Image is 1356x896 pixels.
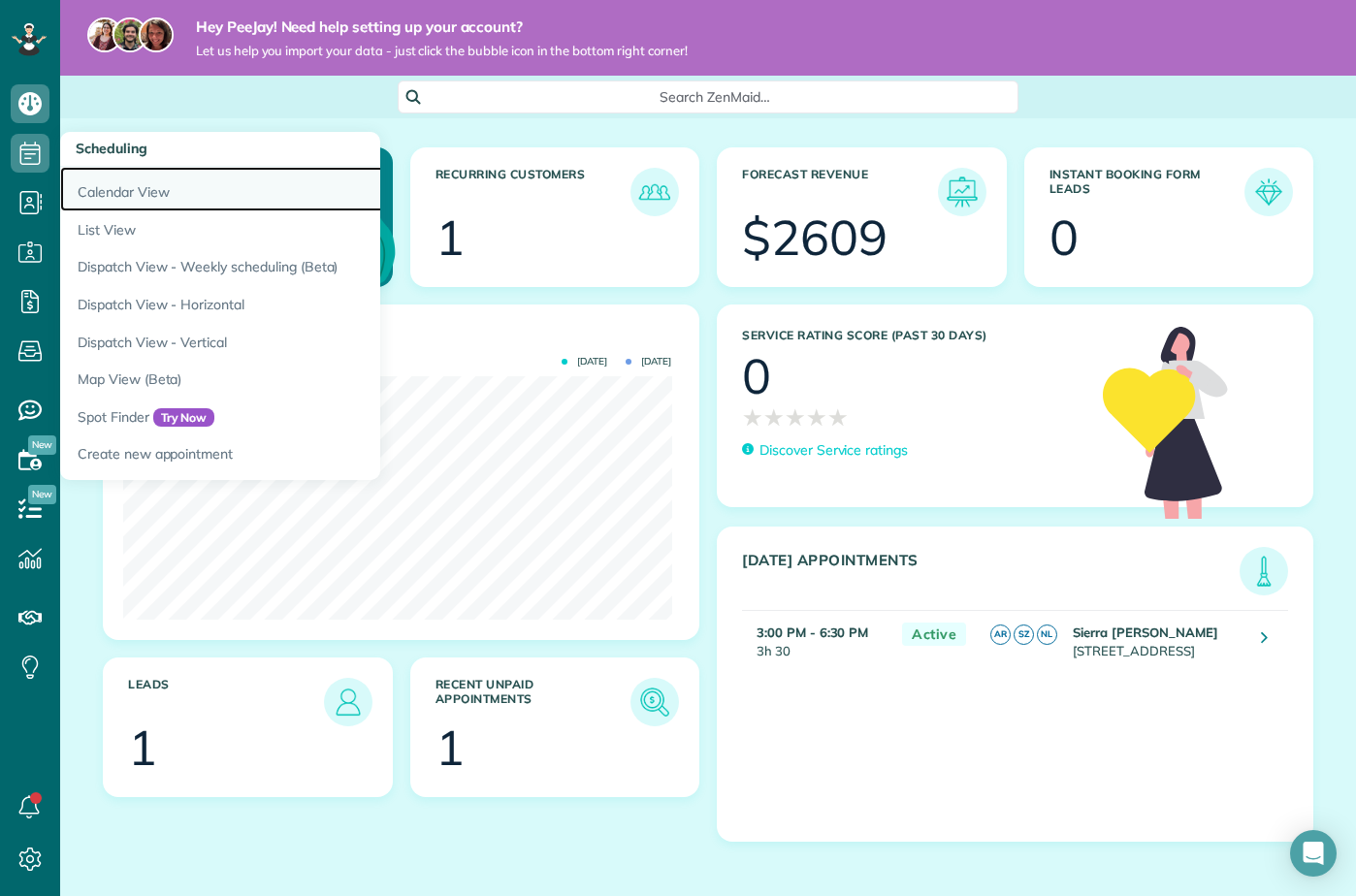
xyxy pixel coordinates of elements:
[329,683,368,721] img: icon_leads-1bed01f49abd5b7fead27621c3d59655bb73ed531f8eeb49469d10e621d6b896.png
[763,400,785,434] span: ★
[806,400,827,434] span: ★
[128,723,157,772] div: 1
[635,683,674,721] img: icon_unpaid_appointments-47b8ce3997adf2238b356f14209ab4cced10bd1f174958f3ca8f1d0dd7fffeee.png
[196,43,688,59] span: Let us help you import your data - just click the bubble icon in the bottom right corner!
[211,125,400,313] img: dashboard_welcome-42a62b7d889689a78055ac9021e634bf52bae3f8056760290aed330b23ab8690.png
[742,610,892,670] td: 3h 30
[1014,624,1034,645] span: SZ
[60,361,545,399] a: Map View (Beta)
[436,168,631,216] h3: Recurring Customers
[139,17,174,52] img: michelle-19f622bdf1676172e81f8f8fba1fb50e276960ebfe0243fe18214015130c80e4.jpg
[113,17,147,52] img: jorge-587dff0eeaa6aab1f244e6dc62b8924c3b6ad411094392a53c71c6c4a576187d.jpg
[742,440,908,461] a: Discover Service ratings
[436,213,465,262] div: 1
[742,168,938,216] h3: Forecast Revenue
[1073,624,1217,640] strong: Sierra [PERSON_NAME]
[990,624,1011,645] span: AR
[759,440,908,461] p: Discover Service ratings
[827,400,849,434] span: ★
[742,352,771,400] div: 0
[28,435,56,455] span: New
[742,552,1240,595] h3: [DATE] Appointments
[60,286,545,324] a: Dispatch View - Horizontal
[87,17,122,52] img: maria-72a9807cf96188c08ef61303f053569d2e2a8a1cde33d635c8a3ac13582a053d.jpg
[128,330,679,347] h3: Actual Revenue this month
[902,623,966,647] span: Active
[28,485,56,504] span: New
[1049,213,1079,262] div: 0
[76,140,147,157] span: Scheduling
[60,399,545,436] a: Spot FinderTry Now
[742,213,888,262] div: $2609
[742,400,763,434] span: ★
[757,624,868,640] strong: 3:00 PM - 6:30 PM
[153,408,215,428] span: Try Now
[60,435,545,480] a: Create new appointment
[60,167,545,211] a: Calendar View
[742,329,1083,342] h3: Service Rating score (past 30 days)
[635,173,674,211] img: icon_recurring_customers-cf858462ba22bcd05b5a5880d41d6543d210077de5bb9ebc9590e49fd87d84ed.png
[1290,830,1337,877] div: Open Intercom Messenger
[60,211,545,249] a: List View
[1249,173,1288,211] img: icon_form_leads-04211a6a04a5b2264e4ee56bc0799ec3eb69b7e499cbb523a139df1d13a81ae0.png
[943,173,982,211] img: icon_forecast_revenue-8c13a41c7ed35a8dcfafea3cbb826a0462acb37728057bba2d056411b612bbbe.png
[436,723,465,772] div: 1
[1049,168,1245,216] h3: Instant Booking Form Leads
[196,17,688,37] strong: Hey PeeJay! Need help setting up your account?
[128,678,324,726] h3: Leads
[1244,552,1283,591] img: icon_todays_appointments-901f7ab196bb0bea1936b74009e4eb5ffbc2d2711fa7634e0d609ed5ef32b18b.png
[60,324,545,362] a: Dispatch View - Vertical
[436,678,631,726] h3: Recent unpaid appointments
[562,357,607,367] span: [DATE]
[785,400,806,434] span: ★
[60,248,545,286] a: Dispatch View - Weekly scheduling (Beta)
[1037,624,1057,645] span: NL
[626,357,671,367] span: [DATE]
[1068,610,1246,670] td: [STREET_ADDRESS]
